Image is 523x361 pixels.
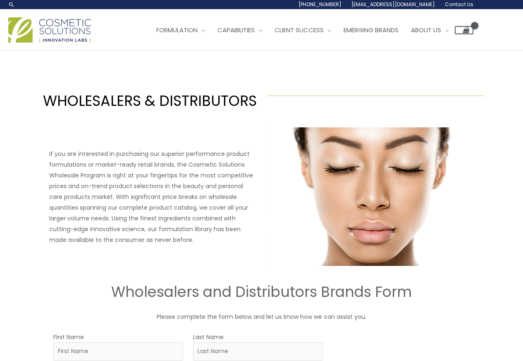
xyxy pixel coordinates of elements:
[268,18,337,43] a: Client Success
[193,332,224,342] label: Last Name
[411,26,441,34] span: About Us
[8,1,15,8] a: Search icon link
[344,26,399,34] span: Emerging Brands
[217,26,255,34] span: Capabilities
[156,26,198,34] span: Formulation
[405,18,455,43] a: About Us
[8,17,91,43] img: Cosmetic Solutions Logo
[14,282,510,301] h2: Wholesalers and Distributors Brands Form
[351,1,435,8] span: [EMAIL_ADDRESS][DOMAIN_NAME]
[49,148,257,245] p: If you are interested in purchasing our superior performance product formulations or market-ready...
[275,26,324,34] span: Client Success
[299,1,342,8] span: [PHONE_NUMBER]
[267,127,474,266] img: Wholesale Customer Type Image
[445,1,473,8] span: Contact Us
[193,342,323,361] input: Last Name
[211,18,268,43] a: Capabilities
[53,332,84,342] label: First Name
[38,91,257,111] h1: WHOLESALERS & DISTRIBUTORS
[337,18,405,43] a: Emerging Brands
[14,311,510,322] p: Please complete the form below and let us know how we can assist you.
[150,18,211,43] a: Formulation
[144,18,473,43] nav: Site Navigation
[53,342,183,361] input: First Name
[455,26,473,34] a: View Shopping Cart, empty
